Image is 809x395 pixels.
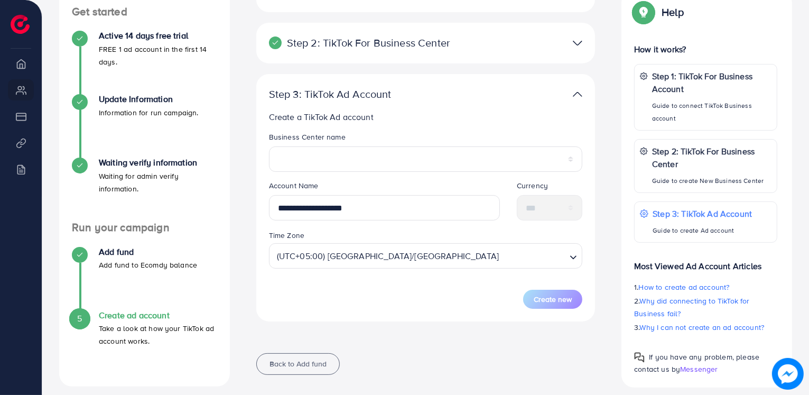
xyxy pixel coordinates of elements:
span: Back to Add fund [269,359,327,369]
span: How to create ad account? [639,282,730,292]
p: Step 3: TikTok Ad Account [269,88,472,100]
h4: Run your campaign [59,221,230,234]
span: Why I can not create an ad account? [640,322,765,333]
p: FREE 1 ad account in the first 14 days. [99,43,217,68]
img: logo [11,15,30,34]
p: Information for run campaign. [99,106,199,119]
h4: Add fund [99,247,197,257]
p: How it works? [634,43,777,56]
li: Create ad account [59,310,230,374]
span: 5 [77,313,82,325]
li: Add fund [59,247,230,310]
p: Add fund to Ecomdy balance [99,259,197,271]
p: 3. [634,321,777,334]
p: 2. [634,295,777,320]
h4: Get started [59,5,230,19]
label: Time Zone [269,230,304,241]
p: Guide to connect TikTok Business account [652,99,771,125]
span: Create new [534,294,572,305]
span: (UTC+05:00) [GEOGRAPHIC_DATA]/[GEOGRAPHIC_DATA] [275,246,501,265]
p: Step 1: TikTok For Business Account [652,70,771,95]
h4: Create ad account [99,310,217,320]
legend: Currency [517,180,582,195]
p: Waiting for admin verify information. [99,170,217,195]
li: Waiting verify information [59,158,230,221]
img: Popup guide [634,352,645,363]
img: TikTok partner [573,87,582,102]
p: Create a TikTok Ad account [269,111,583,123]
button: Back to Add fund [256,353,340,375]
span: Why did connecting to TikTok for Business fail? [634,296,749,319]
p: Most Viewed Ad Account Articles [634,251,777,272]
li: Active 14 days free trial [59,31,230,94]
p: Take a look at how your TikTok ad account works. [99,322,217,347]
p: Step 3: TikTok Ad Account [653,207,752,220]
div: Search for option [269,243,583,269]
h4: Active 14 days free trial [99,31,217,41]
span: If you have any problem, please contact us by [634,352,759,374]
li: Update Information [59,94,230,158]
p: 1. [634,281,777,293]
p: Guide to create Ad account [653,224,752,237]
p: Step 2: TikTok For Business Center [269,36,472,49]
h4: Update Information [99,94,199,104]
span: Messenger [680,364,718,374]
img: image [772,358,804,390]
p: Step 2: TikTok For Business Center [652,145,771,170]
legend: Business Center name [269,132,583,146]
button: Create new [523,290,582,309]
input: Search for option [502,246,565,265]
img: Popup guide [634,3,653,22]
legend: Account Name [269,180,500,195]
p: Help [662,6,684,19]
p: Guide to create New Business Center [652,174,771,187]
h4: Waiting verify information [99,158,217,168]
img: TikTok partner [573,35,582,51]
